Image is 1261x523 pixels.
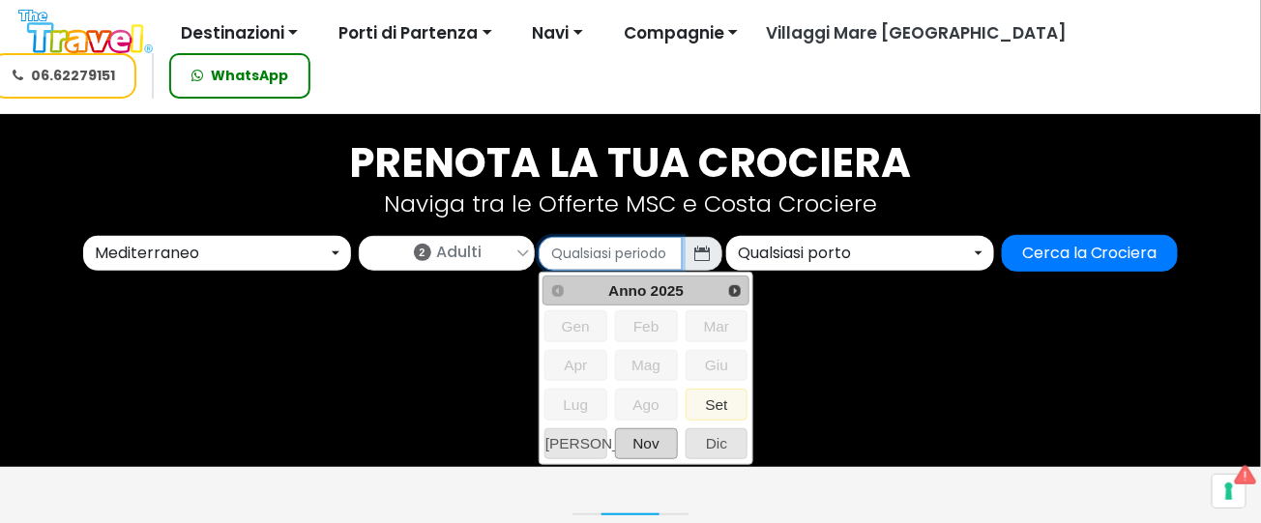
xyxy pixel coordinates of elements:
h3: Prenota la tua crociera [94,139,1167,188]
button: Qualsiasi porto [726,236,994,271]
button: Compagnie [611,15,750,53]
a: Giu [686,350,748,381]
span: Ago [616,390,677,419]
span: Villaggi Mare [GEOGRAPHIC_DATA] [766,21,1067,44]
button: Navi [520,15,596,53]
p: Naviga tra le Offerte MSC e Costa Crociere [94,188,1167,220]
span: Anno 2025 [587,282,706,300]
span: 2 [414,244,431,261]
button: Porti di Partenza [326,15,504,53]
span: Apr [545,351,606,380]
span: Feb [616,311,677,340]
span: Lug [545,390,606,419]
div: Qualsiasi porto [738,242,971,265]
span: Adulti [437,241,483,264]
a: Set [686,389,748,420]
a: Mag [615,350,678,381]
a: Lug [544,389,607,420]
a: 2Adulti [360,237,534,264]
a: Apr [544,350,607,381]
div: Mediterraneo [95,242,328,265]
a: Mar [686,310,748,341]
a: Prev [545,278,570,303]
a: Nov [615,428,678,459]
a: Ago [615,389,678,420]
button: Destinazioni [168,15,310,53]
span: Mag [616,351,677,380]
span: WhatsApp [211,66,288,86]
img: Logo The Travel [18,10,153,53]
span: Dic [687,429,748,458]
span: Set [687,390,748,419]
button: Mediterraneo [83,236,351,271]
span: [PERSON_NAME] [545,429,606,458]
span: Nov [616,429,677,458]
span: Prev [550,283,566,299]
span: Giu [687,351,748,380]
input: Qualsiasi periodo [539,237,683,271]
span: Next [727,283,743,299]
span: 06.62279151 [31,66,115,86]
a: Gen [544,310,607,341]
a: Feb [615,310,678,341]
a: Anno 2025 [586,280,707,303]
span: Gen [545,311,606,340]
a: WhatsApp [169,53,310,99]
a: Next [722,278,747,303]
a: Villaggi Mare [GEOGRAPHIC_DATA] [750,21,1067,46]
a: Dic [686,428,748,459]
a: [PERSON_NAME] [544,428,607,459]
span: Mar [687,311,748,340]
input: Cerca la Crociera [1002,235,1178,272]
